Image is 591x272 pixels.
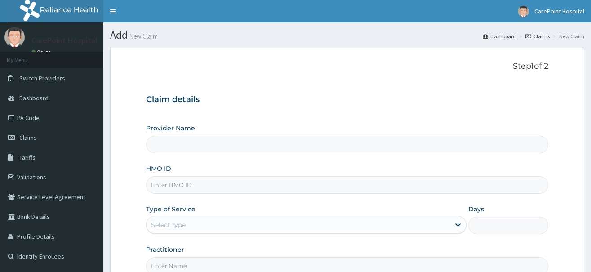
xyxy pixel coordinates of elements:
[146,164,171,173] label: HMO ID
[19,134,37,142] span: Claims
[483,32,516,40] a: Dashboard
[146,176,548,194] input: Enter HMO ID
[534,7,584,15] span: CarePoint Hospital
[146,124,195,133] label: Provider Name
[19,153,36,161] span: Tariffs
[146,95,548,105] h3: Claim details
[525,32,550,40] a: Claims
[151,220,186,229] div: Select type
[31,36,98,45] p: CarePoint Hospital
[146,62,548,71] p: Step 1 of 2
[128,33,158,40] small: New Claim
[468,205,484,214] label: Days
[4,27,25,47] img: User Image
[146,245,184,254] label: Practitioner
[19,94,49,102] span: Dashboard
[146,205,196,214] label: Type of Service
[110,29,584,41] h1: Add
[551,32,584,40] li: New Claim
[19,74,65,82] span: Switch Providers
[518,6,529,17] img: User Image
[31,49,53,55] a: Online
